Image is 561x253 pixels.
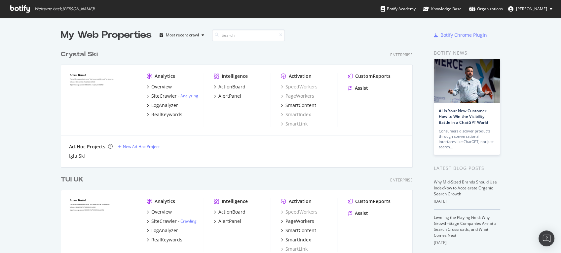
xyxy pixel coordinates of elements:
a: AI Is Your New Customer: How to Win the Visibility Battle in a ChatGPT World [439,108,488,125]
a: New Ad-Hoc Project [118,144,160,149]
div: - [178,93,198,99]
a: LogAnalyzer [147,227,178,234]
a: SpeedWorkers [281,209,318,215]
a: CustomReports [348,73,391,79]
div: Latest Blog Posts [434,165,500,172]
div: [DATE] [434,198,500,204]
span: Welcome back, [PERSON_NAME] ! [35,6,94,12]
div: New Ad-Hoc Project [123,144,160,149]
div: - [178,218,197,224]
div: ActionBoard [218,83,245,90]
a: PageWorkers [281,93,314,99]
div: Intelligence [222,73,248,79]
a: SmartContent [281,102,316,109]
div: SmartIndex [285,236,311,243]
a: CustomReports [348,198,391,205]
a: SmartLink [281,121,308,127]
div: SiteCrawler [151,93,177,99]
div: TUI UK [61,175,83,184]
div: Overview [151,83,172,90]
div: Analytics [155,198,175,205]
a: Overview [147,209,172,215]
a: PageWorkers [281,218,314,225]
div: Analytics [155,73,175,79]
div: Crystal Ski [61,50,98,59]
div: ActionBoard [218,209,245,215]
div: Intelligence [222,198,248,205]
a: SmartLink [281,246,308,252]
div: Overview [151,209,172,215]
a: Botify Chrome Plugin [434,32,487,38]
a: Assist [348,210,368,217]
a: TUI UK [61,175,86,184]
div: Botify news [434,49,500,57]
button: Most recent crawl [157,30,207,40]
span: Kristiina Halme [516,6,547,12]
a: SiteCrawler- Analyzing [147,93,198,99]
div: Activation [289,198,312,205]
div: Botify Chrome Plugin [440,32,487,38]
div: CustomReports [355,73,391,79]
a: Crawling [180,218,197,224]
a: Iglu Ski [69,153,85,159]
div: Enterprise [390,52,413,58]
a: Analyzing [180,93,198,99]
div: AlertPanel [218,93,241,99]
div: Most recent crawl [166,33,199,37]
a: Leveling the Playing Field: Why Growth-Stage Companies Are at a Search Crossroads, and What Comes... [434,215,497,238]
div: Organizations [469,6,503,12]
div: LogAnalyzer [151,102,178,109]
a: RealKeywords [147,111,182,118]
a: SpeedWorkers [281,83,318,90]
a: Why Mid-Sized Brands Should Use IndexNow to Accelerate Organic Search Growth [434,179,497,197]
a: Crystal Ski [61,50,100,59]
div: RealKeywords [151,111,182,118]
img: tui.co.uk [69,198,136,252]
a: SmartIndex [281,111,311,118]
a: RealKeywords [147,236,182,243]
div: Ad-Hoc Projects [69,143,105,150]
div: LogAnalyzer [151,227,178,234]
div: SiteCrawler [151,218,177,225]
input: Search [212,29,285,41]
a: SiteCrawler- Crawling [147,218,197,225]
button: [PERSON_NAME] [503,4,558,14]
a: Overview [147,83,172,90]
div: SmartContent [285,102,316,109]
div: RealKeywords [151,236,182,243]
div: CustomReports [355,198,391,205]
img: AI Is Your New Customer: How to Win the Visibility Battle in a ChatGPT World [434,59,500,103]
div: AlertPanel [218,218,241,225]
div: Enterprise [390,177,413,183]
div: Consumers discover products through conversational interfaces like ChatGPT, not just search… [439,128,495,150]
div: Activation [289,73,312,79]
div: PageWorkers [285,218,314,225]
a: AlertPanel [214,93,241,99]
div: [DATE] [434,240,500,246]
a: Assist [348,85,368,91]
a: LogAnalyzer [147,102,178,109]
div: Knowledge Base [423,6,462,12]
div: SmartContent [285,227,316,234]
a: SmartContent [281,227,316,234]
a: AlertPanel [214,218,241,225]
div: Open Intercom Messenger [539,230,554,246]
div: Botify Academy [381,6,416,12]
a: SmartIndex [281,236,311,243]
a: ActionBoard [214,83,245,90]
div: Assist [355,85,368,91]
div: Assist [355,210,368,217]
a: ActionBoard [214,209,245,215]
div: My Web Properties [61,28,152,42]
img: crystalski.co.uk [69,73,136,126]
